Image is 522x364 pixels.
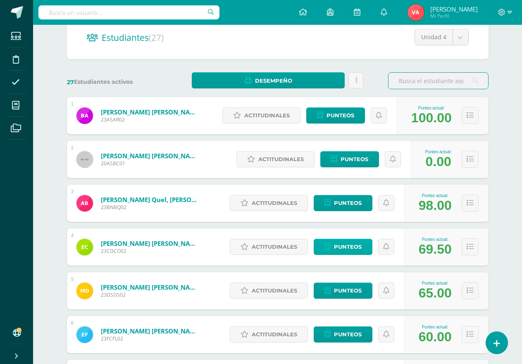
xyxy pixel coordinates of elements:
[389,73,488,89] input: Busca el estudiante aquí...
[430,12,478,19] span: Mi Perfil
[327,108,354,123] span: Punteos
[101,108,200,116] a: [PERSON_NAME] [PERSON_NAME]
[102,32,164,43] span: Estudiantes
[101,160,200,167] span: 20ASBC01
[76,195,93,212] img: 86a3e64e243d088256f3e9291ed415aa.png
[334,239,362,255] span: Punteos
[230,195,308,211] a: Actitudinales
[101,204,200,211] span: 23BNBQ02
[411,110,452,126] div: 100.00
[76,151,93,168] img: 60x60
[230,283,308,299] a: Actitudinales
[101,152,200,160] a: [PERSON_NAME] [PERSON_NAME]
[76,326,93,343] img: d3b128c39ea57694f58455a080abdb5b.png
[101,195,200,204] a: [PERSON_NAME] Quel, [PERSON_NAME]
[71,276,74,282] div: 5
[314,326,372,343] a: Punteos
[320,151,379,167] a: Punteos
[76,283,93,299] img: f2a87839804653cc9819859b787d3a91.png
[426,154,451,169] div: 0.00
[71,189,74,195] div: 3
[71,145,74,151] div: 2
[419,198,452,213] div: 98.00
[252,195,297,211] span: Actitudinales
[101,283,200,291] a: [PERSON_NAME] [PERSON_NAME]
[314,239,372,255] a: Punteos
[334,327,362,342] span: Punteos
[71,101,74,107] div: 1
[419,242,452,257] div: 69.50
[421,29,446,45] span: Unidad 4
[67,78,167,86] label: Estudiantes activos
[252,327,297,342] span: Actitudinales
[415,29,468,45] a: Unidad 4
[306,107,365,124] a: Punteos
[419,281,452,285] div: Punteo actual:
[76,107,93,124] img: 17f76517200ddf680eea2a51e0d176d6.png
[101,116,200,123] span: 23ASAR02
[192,72,345,88] a: Desempeño
[230,239,308,255] a: Actitudinales
[101,327,200,335] a: [PERSON_NAME] [PERSON_NAME]
[236,151,315,167] a: Actitudinales
[71,320,74,326] div: 6
[101,335,200,342] span: 23FCFL02
[252,239,297,255] span: Actitudinales
[101,291,200,298] span: 23DSDS02
[341,152,368,167] span: Punteos
[334,195,362,211] span: Punteos
[419,237,452,242] div: Punteo actual:
[67,79,74,86] span: 27
[419,193,452,198] div: Punteo actual:
[314,283,372,299] a: Punteos
[334,283,362,298] span: Punteos
[258,152,304,167] span: Actitudinales
[76,239,93,255] img: 41a8ff595afcb620ac474203de0253b3.png
[419,285,452,301] div: 65.00
[101,239,200,247] a: [PERSON_NAME] [PERSON_NAME]
[430,5,478,13] span: [PERSON_NAME]
[222,107,300,124] a: Actitudinales
[419,329,452,345] div: 60.00
[230,326,308,343] a: Actitudinales
[149,32,164,43] span: (27)
[314,195,372,211] a: Punteos
[255,73,292,88] span: Desempeño
[419,325,452,329] div: Punteo actual:
[252,283,297,298] span: Actitudinales
[411,106,452,110] div: Punteo actual:
[244,108,290,123] span: Actitudinales
[71,233,74,238] div: 4
[38,5,219,19] input: Busca un usuario...
[425,150,452,154] div: Punteo actual:
[101,247,200,255] span: 23CDCO02
[408,4,424,21] img: 5ef59e455bde36dc0487bc51b4dad64e.png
